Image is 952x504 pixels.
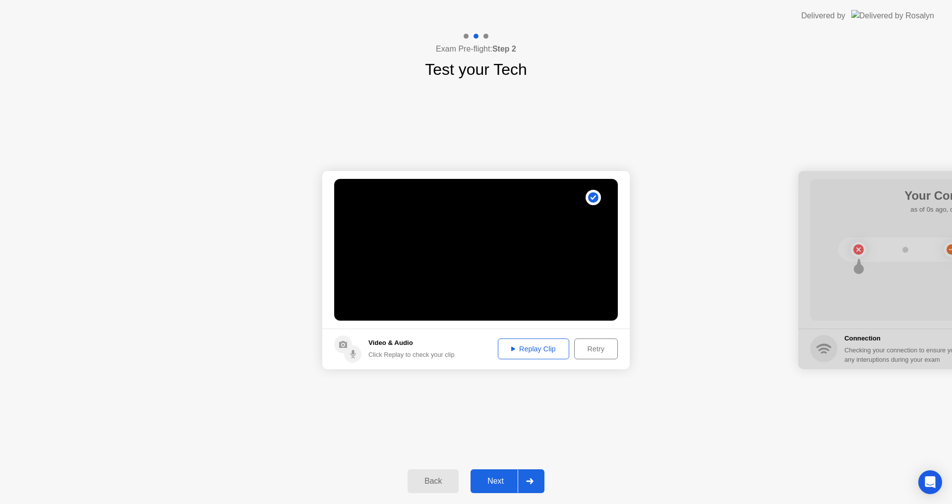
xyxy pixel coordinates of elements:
b: Step 2 [492,45,516,53]
div: Next [474,477,518,486]
div: Retry [578,345,614,353]
h1: Test your Tech [425,57,527,81]
div: Replay Clip [501,345,566,353]
div: Delivered by [801,10,845,22]
h4: Exam Pre-flight: [436,43,516,55]
div: Back [411,477,456,486]
button: Replay Clip [498,338,569,359]
img: Delivered by Rosalyn [851,10,934,21]
div: Open Intercom Messenger [918,470,942,494]
h5: Video & Audio [368,338,455,348]
button: Next [471,469,544,493]
div: Click Replay to check your clip [368,350,455,359]
button: Retry [574,338,618,359]
button: Back [408,469,459,493]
